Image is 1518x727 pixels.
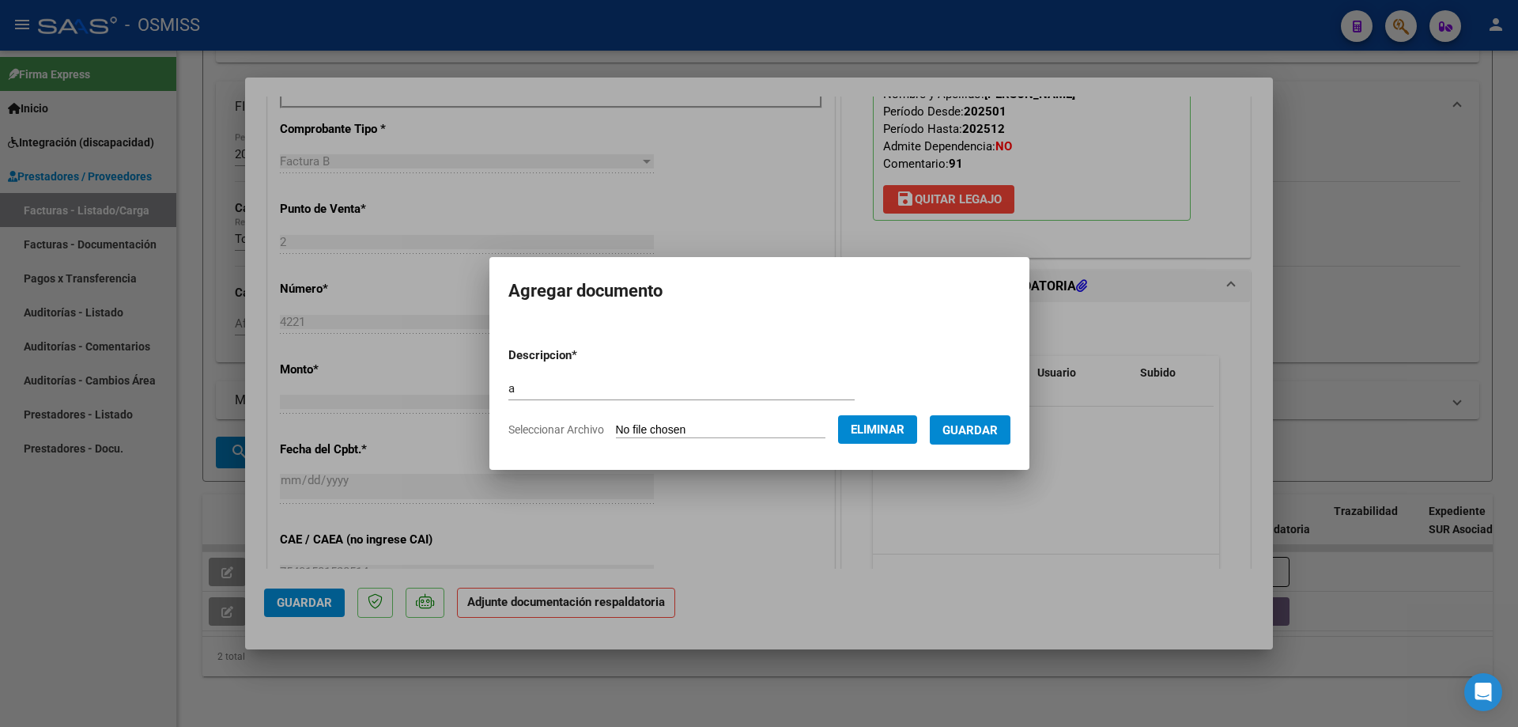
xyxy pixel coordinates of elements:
div: Open Intercom Messenger [1464,673,1502,711]
button: Guardar [930,415,1010,445]
h2: Agregar documento [508,276,1010,306]
p: Descripcion [508,346,659,365]
span: Eliminar [851,422,904,437]
span: Guardar [942,423,998,437]
span: Seleccionar Archivo [508,423,604,436]
button: Eliminar [838,415,917,444]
